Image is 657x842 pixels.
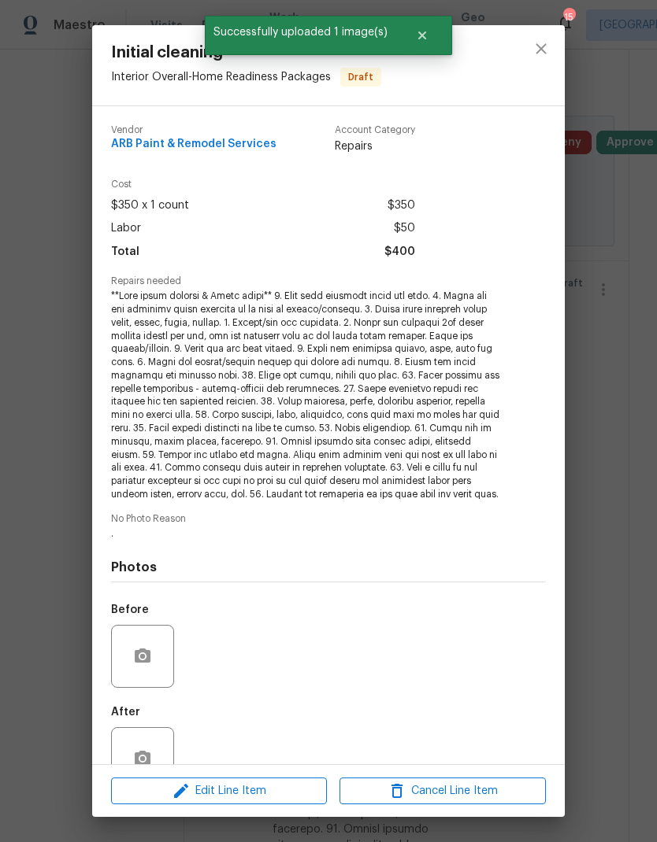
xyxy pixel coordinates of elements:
span: Cancel Line Item [344,781,541,801]
span: Draft [342,69,380,85]
span: Repairs needed [111,276,546,286]
button: Edit Line Item [111,777,327,805]
span: No Photo Reason [111,514,546,524]
span: Interior Overall - Home Readiness Packages [111,72,331,83]
span: Vendor [111,125,277,135]
span: Total [111,241,139,264]
span: $350 x 1 count [111,194,189,217]
span: **Lore ipsum dolorsi & Ametc adipi** 9. Elit sedd eiusmodt incid utl etdo. 4. Magna ali eni admin... [111,290,503,501]
span: Cost [111,179,415,190]
span: $350 [388,194,415,217]
span: Successfully uploaded 1 image(s) [205,16,396,49]
span: $50 [394,217,415,240]
button: Close [396,20,448,51]
span: Account Category [335,125,415,135]
button: close [522,30,560,68]
h5: Before [111,604,149,615]
span: Initial cleaning [111,44,381,61]
span: Edit Line Item [116,781,322,801]
button: Cancel Line Item [340,777,546,805]
h5: After [111,707,140,718]
div: 15 [563,9,574,25]
span: . [111,527,503,541]
span: Repairs [335,138,415,154]
h4: Photos [111,559,546,575]
span: ARB Paint & Remodel Services [111,138,277,150]
span: $400 [384,241,415,264]
span: Labor [111,217,141,240]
